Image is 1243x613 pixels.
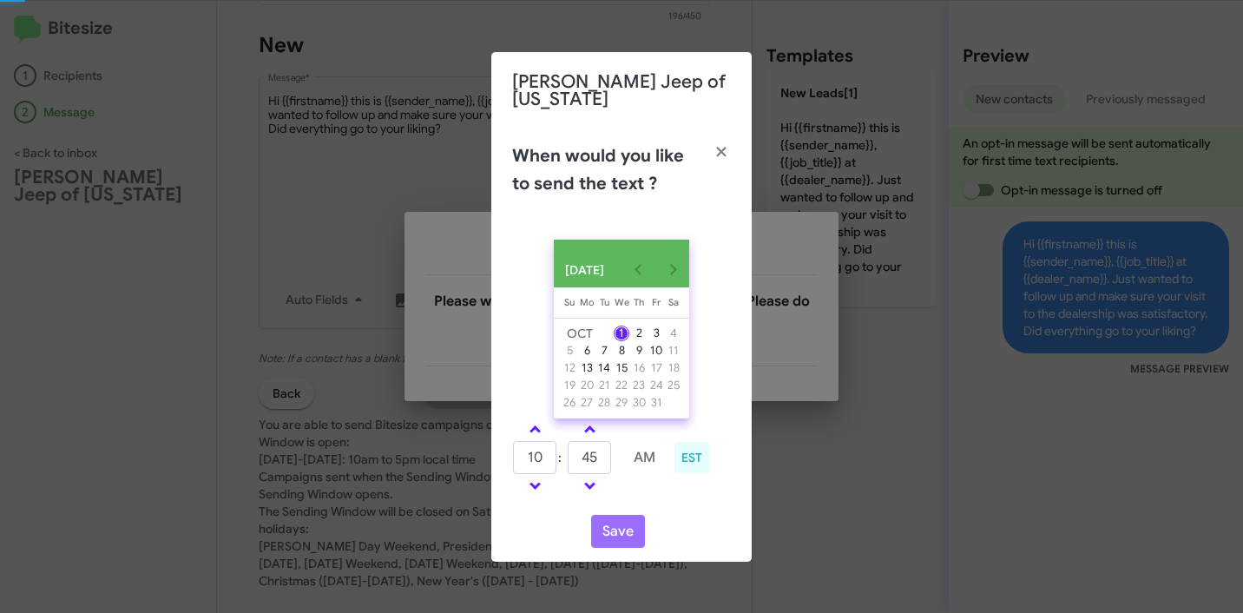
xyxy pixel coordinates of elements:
button: October 23, 2025 [630,377,648,394]
button: October 28, 2025 [595,394,613,412]
span: Mo [580,296,595,308]
button: October 27, 2025 [578,394,595,412]
div: 3 [648,326,664,341]
div: 22 [614,378,629,393]
button: Choose month and year [553,253,621,287]
div: [PERSON_NAME] Jeep of [US_STATE] [491,52,752,129]
button: October 29, 2025 [613,394,630,412]
div: 6 [579,343,595,359]
button: October 25, 2025 [665,377,682,394]
span: Sa [668,296,679,308]
div: 2 [631,326,647,341]
span: We [615,296,629,308]
button: Next month [655,253,690,287]
div: 11 [666,343,681,359]
div: 18 [666,360,681,376]
button: October 5, 2025 [561,342,578,359]
div: 8 [614,343,629,359]
div: 29 [614,395,629,411]
span: Tu [600,296,609,308]
div: 30 [631,395,647,411]
span: Fr [652,296,661,308]
button: October 16, 2025 [630,359,648,377]
div: 16 [631,360,647,376]
div: 27 [579,395,595,411]
button: October 26, 2025 [561,394,578,412]
span: Th [634,296,644,308]
div: 12 [562,360,577,376]
td: OCT [561,325,613,342]
input: MM [568,441,611,474]
button: October 10, 2025 [648,342,665,359]
div: 10 [648,343,664,359]
button: October 13, 2025 [578,359,595,377]
button: October 3, 2025 [648,325,665,342]
div: 24 [648,378,664,393]
button: October 4, 2025 [665,325,682,342]
button: October 31, 2025 [648,394,665,412]
td: : [557,440,567,475]
button: Previous month [621,253,655,287]
button: October 1, 2025 [613,325,630,342]
span: Su [564,296,575,308]
button: AM [622,441,667,474]
div: 20 [579,378,595,393]
div: 14 [596,360,612,376]
div: 13 [579,360,595,376]
button: October 21, 2025 [595,377,613,394]
div: 23 [631,378,647,393]
h2: When would you like to send the text ? [512,142,698,198]
button: October 14, 2025 [595,359,613,377]
div: 28 [596,395,612,411]
button: October 17, 2025 [648,359,665,377]
input: HH [513,441,556,474]
button: October 12, 2025 [561,359,578,377]
div: 7 [596,343,612,359]
div: 9 [631,343,647,359]
div: 25 [666,378,681,393]
div: EST [674,442,709,473]
button: October 24, 2025 [648,377,665,394]
button: October 8, 2025 [613,342,630,359]
button: October 11, 2025 [665,342,682,359]
button: October 6, 2025 [578,342,595,359]
button: October 15, 2025 [613,359,630,377]
div: 5 [562,343,577,359]
span: [DATE] [565,254,604,286]
button: October 30, 2025 [630,394,648,412]
div: 19 [562,378,577,393]
button: October 7, 2025 [595,342,613,359]
div: 4 [666,326,681,341]
button: October 9, 2025 [630,342,648,359]
div: 17 [648,360,664,376]
button: October 22, 2025 [613,377,630,394]
div: 31 [648,395,664,411]
button: Save [591,515,645,548]
div: 1 [614,326,629,341]
div: 21 [596,378,612,393]
div: 26 [562,395,577,411]
button: October 19, 2025 [561,377,578,394]
button: October 20, 2025 [578,377,595,394]
button: October 2, 2025 [630,325,648,342]
button: October 18, 2025 [665,359,682,377]
div: 15 [614,360,629,376]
